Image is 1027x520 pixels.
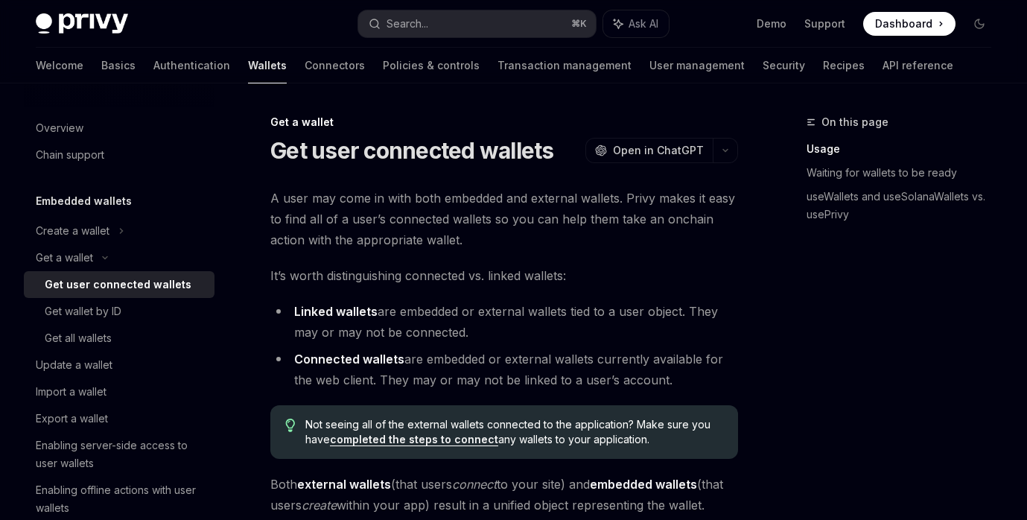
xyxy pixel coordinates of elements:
span: Both (that users to your site) and (that users within your app) result in a unified object repres... [270,474,738,516]
a: Import a wallet [24,378,214,405]
a: useWallets and useSolanaWallets vs. usePrivy [807,185,1003,226]
a: Dashboard [863,12,956,36]
li: are embedded or external wallets currently available for the web client. They may or may not be l... [270,349,738,390]
div: Search... [387,15,428,33]
h5: Embedded wallets [36,192,132,210]
strong: embedded wallets [590,477,697,492]
button: Toggle dark mode [967,12,991,36]
div: Get a wallet [270,115,738,130]
a: Authentication [153,48,230,83]
span: Not seeing all of the external wallets connected to the application? Make sure you have any walle... [305,417,723,447]
strong: Connected wallets [294,352,404,367]
a: Security [763,48,805,83]
div: Overview [36,119,83,137]
a: Export a wallet [24,405,214,432]
strong: external wallets [297,477,391,492]
strong: Linked wallets [294,304,378,319]
a: Recipes [823,48,865,83]
div: Get user connected wallets [45,276,191,294]
div: Get wallet by ID [45,302,121,320]
a: Demo [757,16,786,31]
a: API reference [883,48,953,83]
img: dark logo [36,13,128,34]
button: Open in ChatGPT [585,138,713,163]
a: Policies & controls [383,48,480,83]
span: ⌘ K [571,18,587,30]
div: Chain support [36,146,104,164]
a: Update a wallet [24,352,214,378]
a: Get user connected wallets [24,271,214,298]
h1: Get user connected wallets [270,137,554,164]
a: Basics [101,48,136,83]
a: Overview [24,115,214,142]
li: are embedded or external wallets tied to a user object. They may or may not be connected. [270,301,738,343]
div: Import a wallet [36,383,106,401]
a: Wallets [248,48,287,83]
div: Get all wallets [45,329,112,347]
span: Dashboard [875,16,932,31]
a: Support [804,16,845,31]
span: A user may come in with both embedded and external wallets. Privy makes it easy to find all of a ... [270,188,738,250]
div: Enabling server-side access to user wallets [36,437,206,472]
svg: Tip [285,419,296,432]
a: Connectors [305,48,365,83]
button: Ask AI [603,10,669,37]
span: It’s worth distinguishing connected vs. linked wallets: [270,265,738,286]
div: Update a wallet [36,356,112,374]
a: Get all wallets [24,325,214,352]
span: Ask AI [629,16,658,31]
div: Get a wallet [36,249,93,267]
span: On this page [821,113,888,131]
em: create [302,498,337,513]
a: Enabling server-side access to user wallets [24,432,214,477]
div: Create a wallet [36,222,109,240]
div: Enabling offline actions with user wallets [36,481,206,517]
a: Waiting for wallets to be ready [807,161,1003,185]
button: Search...⌘K [358,10,596,37]
em: connect [452,477,497,492]
a: Usage [807,137,1003,161]
a: Transaction management [497,48,632,83]
a: Get wallet by ID [24,298,214,325]
a: User management [649,48,745,83]
a: Welcome [36,48,83,83]
a: completed the steps to connect [330,433,498,446]
div: Export a wallet [36,410,108,428]
span: Open in ChatGPT [613,143,704,158]
a: Chain support [24,142,214,168]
